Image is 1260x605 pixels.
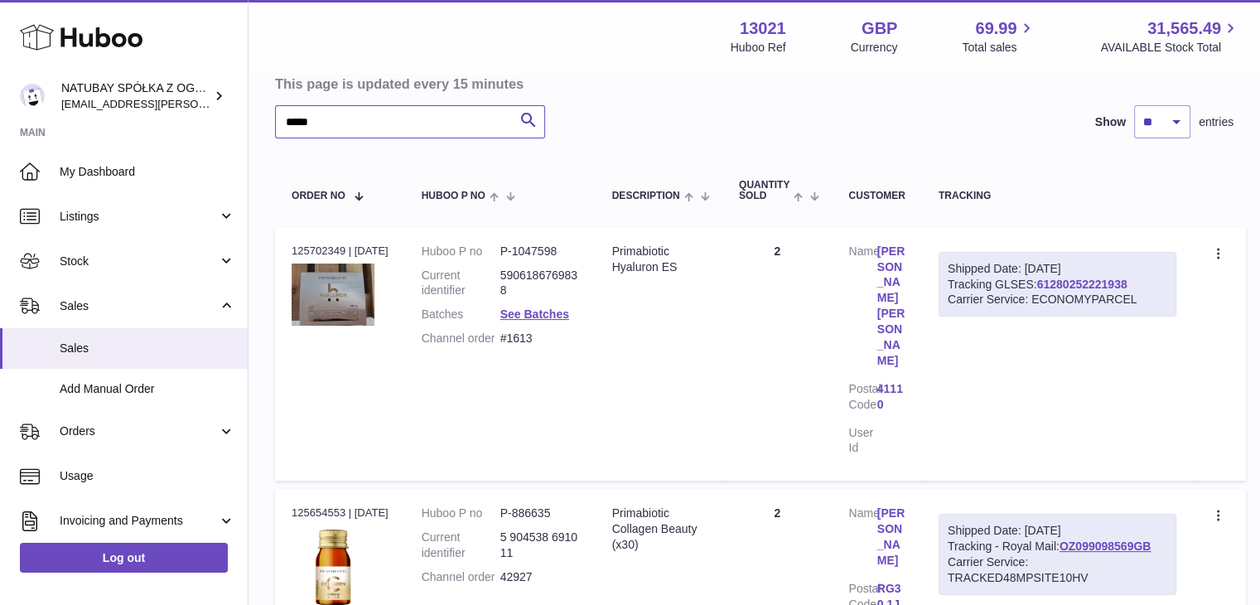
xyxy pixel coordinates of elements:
strong: GBP [862,17,897,40]
div: Shipped Date: [DATE] [948,523,1167,539]
dt: Postal Code [848,381,876,417]
span: [EMAIL_ADDRESS][PERSON_NAME][DOMAIN_NAME] [61,97,332,110]
span: Order No [292,191,345,201]
span: 31,565.49 [1147,17,1221,40]
dt: Huboo P no [422,506,500,521]
dd: P-886635 [500,506,579,521]
a: 61280252221938 [1037,278,1127,291]
a: 41110 [877,381,905,413]
dt: Current identifier [422,268,500,299]
span: 69.99 [975,17,1016,40]
td: 2 [722,227,832,482]
span: Listings [60,209,218,225]
dt: Channel order [422,569,500,585]
dt: Huboo P no [422,244,500,259]
div: Tracking - Royal Mail: [939,514,1176,595]
dt: Name [848,506,876,573]
dd: P-1047598 [500,244,579,259]
h3: This page is updated every 15 minutes [275,75,1229,93]
div: Huboo Ref [731,40,786,56]
span: Description [612,191,680,201]
span: Quantity Sold [739,180,789,201]
img: 1749717029.jpg [292,264,374,326]
div: Shipped Date: [DATE] [948,261,1167,277]
a: [PERSON_NAME] [877,506,905,569]
div: NATUBAY SPÓŁKA Z OGRANICZONĄ ODPOWIEDZIALNOŚCIĄ [61,80,210,112]
label: Show [1095,114,1126,130]
span: Total sales [962,40,1036,56]
dd: 5 904538 691011 [500,530,579,561]
span: Invoicing and Payments [60,513,218,529]
dd: 5906186769838 [500,268,579,299]
a: 69.99 Total sales [962,17,1036,56]
a: 31,565.49 AVAILABLE Stock Total [1100,17,1240,56]
span: Stock [60,254,218,269]
dt: User Id [848,425,876,457]
span: Sales [60,298,218,314]
div: Currency [851,40,898,56]
dd: 42927 [500,569,579,585]
span: entries [1199,114,1233,130]
a: [PERSON_NAME] [PERSON_NAME] [877,244,905,369]
span: Add Manual Order [60,381,235,397]
div: Carrier Service: TRACKED48MPSITE10HV [948,554,1167,586]
div: Primabiotic Collagen Beauty (x30) [612,506,706,553]
span: Usage [60,468,235,484]
a: OZ099098569GB [1060,540,1151,553]
div: 125654553 | [DATE] [292,506,389,520]
dd: #1613 [500,331,579,346]
div: Tracking [939,191,1176,201]
a: Log out [20,543,228,573]
div: Customer [848,191,905,201]
dt: Current identifier [422,530,500,561]
a: See Batches [500,307,569,321]
div: 125702349 | [DATE] [292,244,389,259]
span: Sales [60,341,235,356]
dt: Name [848,244,876,373]
img: kacper.antkowski@natubay.pl [20,84,45,109]
span: My Dashboard [60,164,235,180]
span: AVAILABLE Stock Total [1100,40,1240,56]
div: Primabiotic Hyaluron ES [612,244,706,275]
span: Huboo P no [422,191,485,201]
dt: Batches [422,307,500,322]
span: Orders [60,423,218,439]
strong: 13021 [740,17,786,40]
div: Carrier Service: ECONOMYPARCEL [948,292,1167,307]
dt: Channel order [422,331,500,346]
div: Tracking GLSES: [939,252,1176,317]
